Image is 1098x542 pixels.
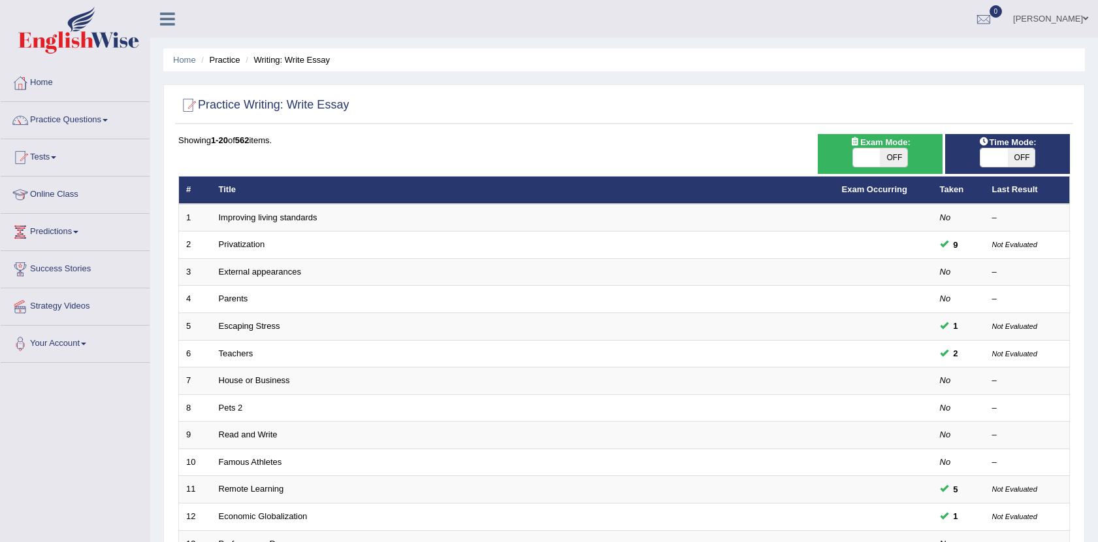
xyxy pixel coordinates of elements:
[179,313,212,341] td: 5
[198,54,240,66] li: Practice
[235,135,250,145] b: 562
[219,212,317,222] a: Improving living standards
[974,135,1042,149] span: Time Mode:
[242,54,330,66] li: Writing: Write Essay
[940,267,951,277] em: No
[1,139,150,172] a: Tests
[219,484,284,494] a: Remote Learning
[940,430,951,439] em: No
[219,294,248,303] a: Parents
[948,483,963,496] span: You can still take this question
[1,326,150,358] a: Your Account
[992,485,1037,493] small: Not Evaluated
[179,177,212,204] th: #
[880,148,907,167] span: OFF
[940,212,951,222] em: No
[992,402,1063,415] div: –
[992,375,1063,387] div: –
[173,55,196,65] a: Home
[940,375,951,385] em: No
[940,294,951,303] em: No
[219,321,280,331] a: Escaping Stress
[1,251,150,284] a: Success Stories
[179,286,212,313] td: 4
[992,212,1063,224] div: –
[992,241,1037,248] small: Not Evaluated
[948,347,963,360] span: You can still take this question
[219,457,282,467] a: Famous Athletes
[212,177,835,204] th: Title
[948,319,963,333] span: You can still take this question
[179,503,212,530] td: 12
[992,350,1037,358] small: Not Evaluated
[219,403,243,413] a: Pets 2
[845,135,915,149] span: Exam Mode:
[992,266,1063,279] div: –
[179,204,212,231] td: 1
[948,509,963,523] span: You can still take this question
[219,430,278,439] a: Read and Write
[179,340,212,367] td: 6
[179,258,212,286] td: 3
[179,449,212,476] td: 10
[219,511,308,521] a: Economic Globalization
[818,134,943,174] div: Show exams occurring in exams
[179,231,212,259] td: 2
[992,322,1037,330] small: Not Evaluated
[1,288,150,321] a: Strategy Videos
[1,177,150,209] a: Online Class
[178,134,1070,146] div: Showing of items.
[1,102,150,135] a: Practice Questions
[179,367,212,395] td: 7
[940,403,951,413] em: No
[1,214,150,246] a: Predictions
[990,5,1003,18] span: 0
[179,422,212,449] td: 9
[1,65,150,97] a: Home
[179,476,212,503] td: 11
[219,348,253,358] a: Teachers
[992,513,1037,520] small: Not Evaluated
[933,177,985,204] th: Taken
[178,95,349,115] h2: Practice Writing: Write Essay
[985,177,1070,204] th: Last Result
[219,239,265,249] a: Privatization
[948,238,963,252] span: You can still take this question
[992,293,1063,305] div: –
[1008,148,1035,167] span: OFF
[219,375,290,385] a: House or Business
[842,184,907,194] a: Exam Occurring
[992,429,1063,441] div: –
[179,394,212,422] td: 8
[211,135,228,145] b: 1-20
[940,457,951,467] em: No
[992,456,1063,469] div: –
[219,267,301,277] a: External appearances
